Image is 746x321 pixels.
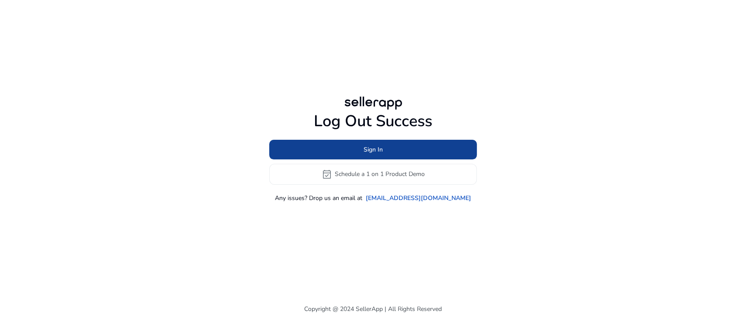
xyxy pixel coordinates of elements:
[269,140,477,159] button: Sign In
[322,169,332,179] span: event_available
[269,164,477,185] button: event_availableSchedule a 1 on 1 Product Demo
[269,112,477,131] h1: Log Out Success
[275,193,362,203] p: Any issues? Drop us an email at
[364,145,383,154] span: Sign In
[366,193,471,203] a: [EMAIL_ADDRESS][DOMAIN_NAME]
